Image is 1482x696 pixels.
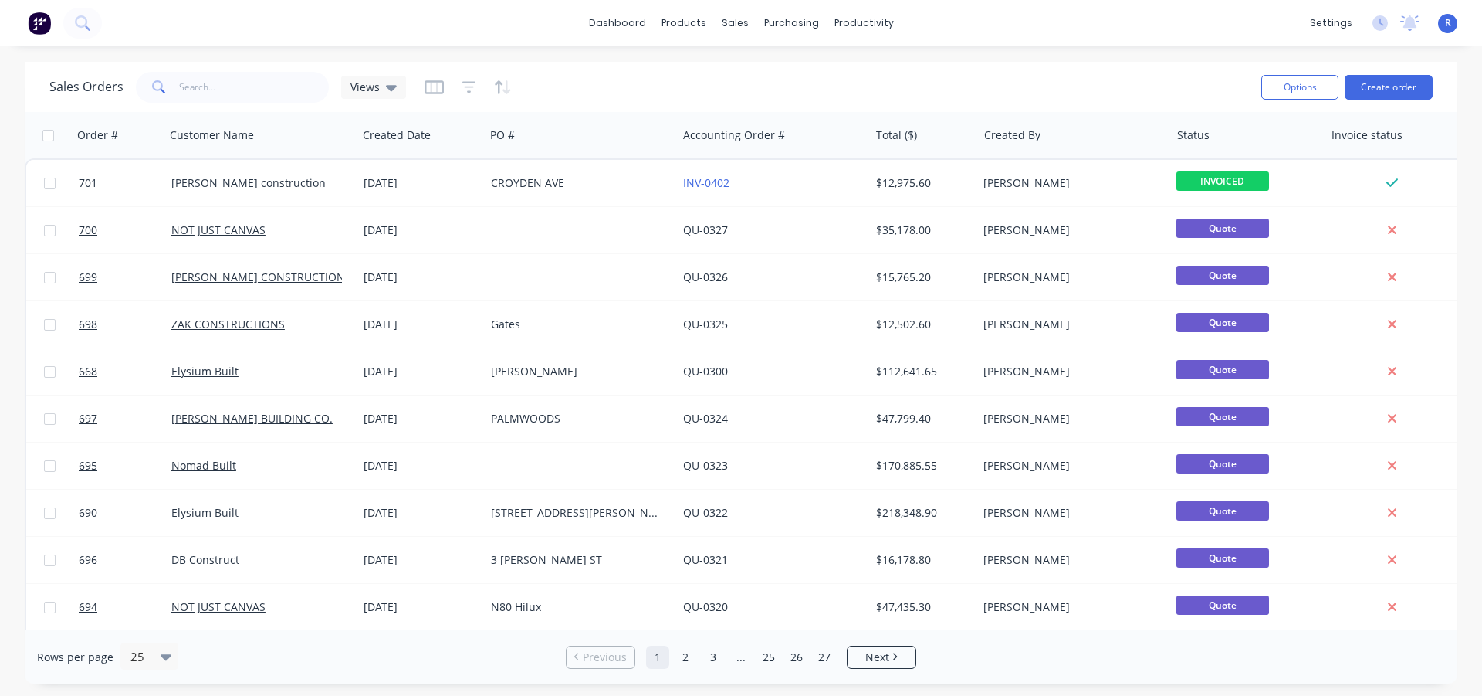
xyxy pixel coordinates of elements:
a: 697 [79,396,171,442]
a: Elysium Built [171,505,239,520]
a: [PERSON_NAME] BUILDING CO. [171,411,333,426]
a: NOT JUST CANVAS [171,222,266,237]
div: [PERSON_NAME] [983,458,1155,474]
div: $16,178.80 [876,552,966,568]
h1: Sales Orders [49,80,123,94]
div: [DATE] [364,552,479,568]
input: Search... [179,72,330,103]
div: [DATE] [364,175,479,191]
a: 696 [79,537,171,583]
div: productivity [827,12,902,35]
div: sales [714,12,756,35]
div: [PERSON_NAME] [983,364,1155,379]
span: R [1445,16,1451,30]
div: $12,502.60 [876,317,966,332]
img: Factory [28,12,51,35]
a: Elysium Built [171,364,239,379]
span: 698 [79,317,97,332]
div: [PERSON_NAME] [983,175,1155,191]
div: purchasing [756,12,827,35]
div: Order # [77,127,118,143]
a: QU-0327 [683,222,728,237]
a: QU-0324 [683,411,728,426]
a: 700 [79,207,171,253]
span: Quote [1176,407,1269,426]
div: Customer Name [170,127,254,143]
div: PALMWOODS [491,411,662,426]
span: 690 [79,505,97,521]
span: 701 [79,175,97,191]
div: [PERSON_NAME] [983,317,1155,332]
a: QU-0321 [683,552,728,567]
div: [PERSON_NAME] [491,364,662,379]
div: $112,641.65 [876,364,966,379]
span: Quote [1176,360,1269,379]
div: [PERSON_NAME] [983,552,1155,568]
a: Jump forward [729,646,753,669]
div: $12,975.60 [876,175,966,191]
div: $15,765.20 [876,270,966,285]
span: 695 [79,458,97,474]
a: QU-0323 [683,458,728,473]
div: Created By [984,127,1040,143]
span: 696 [79,552,97,568]
div: N80 Hilux [491,599,662,615]
div: $47,435.30 [876,599,966,615]
div: [DATE] [364,222,479,238]
a: Previous page [567,650,634,665]
span: Quote [1176,219,1269,238]
a: Page 1 is your current page [646,646,669,669]
span: 697 [79,411,97,426]
div: 3 [PERSON_NAME] ST [491,552,662,568]
a: Page 2 [674,646,697,669]
button: Create order [1345,75,1433,100]
div: Total ($) [876,127,917,143]
span: Quote [1176,266,1269,285]
a: 699 [79,254,171,300]
a: [PERSON_NAME] CONSTRUCTION [171,270,345,284]
span: Views [350,79,380,95]
a: QU-0325 [683,317,728,331]
a: DB Construct [171,552,239,567]
div: [PERSON_NAME] [983,411,1155,426]
a: INV-0402 [683,175,729,190]
div: [PERSON_NAME] [983,599,1155,615]
div: [DATE] [364,270,479,285]
a: 695 [79,443,171,489]
div: settings [1302,12,1360,35]
a: dashboard [581,12,654,35]
a: Page 27 [813,646,836,669]
a: 694 [79,584,171,630]
a: Page 3 [702,646,725,669]
div: products [654,12,714,35]
div: [DATE] [364,458,479,474]
span: 699 [79,270,97,285]
a: QU-0322 [683,505,728,520]
div: [DATE] [364,411,479,426]
a: 690 [79,490,171,536]
div: [DATE] [364,317,479,332]
span: Quote [1176,454,1269,474]
span: 668 [79,364,97,379]
div: [PERSON_NAME] [983,270,1155,285]
a: QU-0326 [683,270,728,284]
button: Options [1261,75,1338,100]
span: Quote [1176,313,1269,332]
div: $170,885.55 [876,458,966,474]
a: Next page [848,650,915,665]
span: Rows per page [37,650,113,665]
div: [PERSON_NAME] [983,222,1155,238]
div: [DATE] [364,599,479,615]
div: $35,178.00 [876,222,966,238]
div: [DATE] [364,505,479,521]
div: Accounting Order # [683,127,785,143]
div: $218,348.90 [876,505,966,521]
span: Quote [1176,548,1269,568]
div: CROYDEN AVE [491,175,662,191]
div: PO # [490,127,515,143]
a: [PERSON_NAME] construction [171,175,326,190]
span: Quote [1176,596,1269,615]
div: Created Date [363,127,431,143]
a: QU-0300 [683,364,728,379]
div: $47,799.40 [876,411,966,426]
